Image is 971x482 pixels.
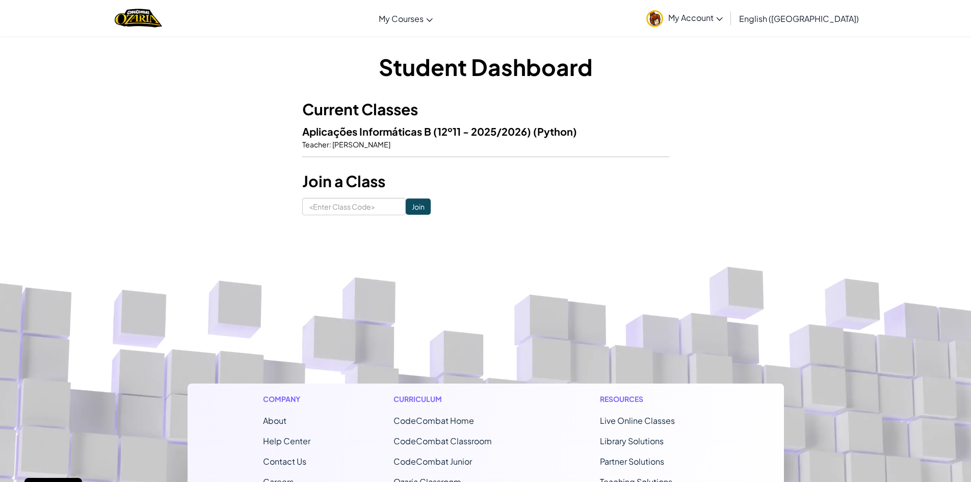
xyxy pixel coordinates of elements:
[393,436,492,446] a: CodeCombat Classroom
[379,13,424,24] span: My Courses
[302,98,669,121] h3: Current Classes
[600,415,675,426] a: Live Online Classes
[302,51,669,83] h1: Student Dashboard
[302,125,533,138] span: Aplicações Informáticas B (12º11 - 2025/2026)
[302,198,406,215] input: <Enter Class Code>
[302,140,329,149] span: Teacher
[393,415,474,426] span: CodeCombat Home
[641,2,728,34] a: My Account
[406,198,431,215] input: Join
[329,140,331,149] span: :
[646,10,663,27] img: avatar
[393,394,517,404] h1: Curriculum
[393,456,472,467] a: CodeCombat Junior
[263,415,286,426] a: About
[600,456,664,467] a: Partner Solutions
[533,125,577,138] span: (Python)
[739,13,859,24] span: English ([GEOGRAPHIC_DATA])
[263,394,310,404] h1: Company
[263,456,306,467] span: Contact Us
[600,436,664,446] a: Library Solutions
[331,140,390,149] span: [PERSON_NAME]
[734,5,864,32] a: English ([GEOGRAPHIC_DATA])
[668,12,723,23] span: My Account
[302,170,669,193] h3: Join a Class
[115,8,162,29] img: Home
[263,436,310,446] a: Help Center
[374,5,438,32] a: My Courses
[600,394,708,404] h1: Resources
[115,8,162,29] a: Ozaria by CodeCombat logo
